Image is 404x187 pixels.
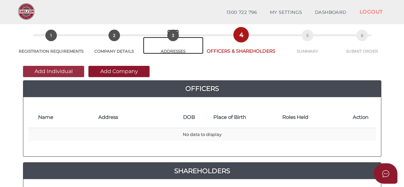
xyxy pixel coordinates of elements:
[38,115,92,120] h4: Name
[23,166,381,176] a: Shareholders
[88,66,150,77] button: Add Company
[308,6,353,19] a: DASHBOARD
[85,37,143,54] a: 2COMPANY DETAILS
[45,30,57,41] span: 1
[213,115,275,120] h4: Place of Birth
[282,115,346,120] h4: Roles Held
[108,30,120,41] span: 2
[374,163,397,184] button: Open asap
[235,29,247,40] span: 4
[203,36,279,54] a: 4OFFICERS & SHAREHOLDERS
[98,115,177,120] h4: Address
[336,37,388,54] a: 6SUBMIT ORDER
[302,30,313,41] span: 5
[143,37,203,54] a: 3ADDRESSES
[183,115,207,120] h4: DOB
[353,5,390,18] a: LOGOUT
[28,128,376,141] td: No data to display
[16,37,85,54] a: 1REGISTRATION REQUIREMENTS
[23,83,381,94] a: Officers
[263,6,309,19] a: MY SETTINGS
[356,30,368,41] span: 6
[167,30,179,41] span: 3
[23,66,84,77] button: Add Individual
[279,37,336,54] a: 5SUMMARY
[353,115,373,120] h4: Action
[220,6,263,19] a: 1300 722 796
